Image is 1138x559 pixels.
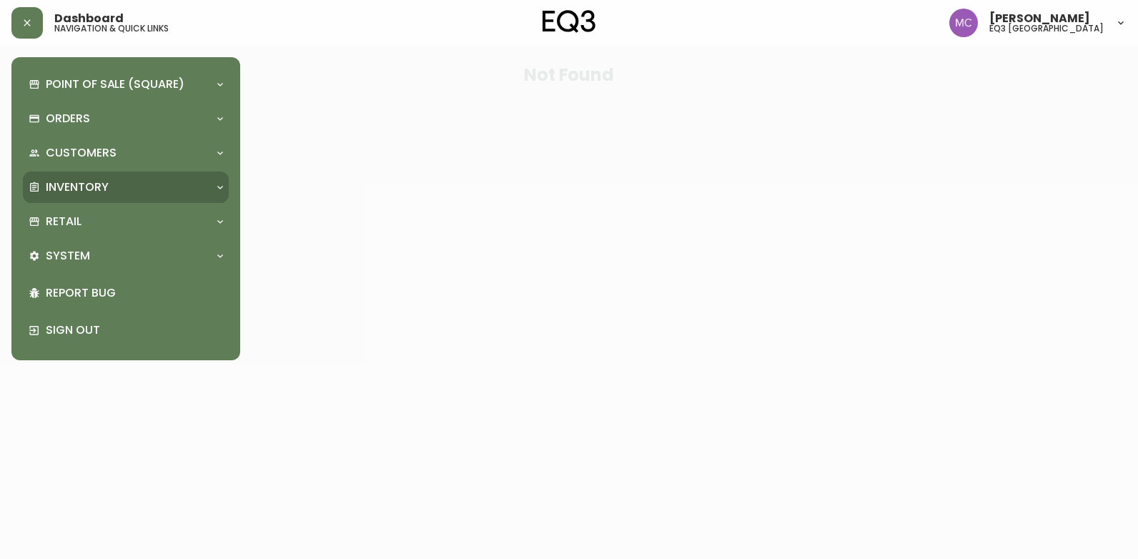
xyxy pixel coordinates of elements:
p: Report Bug [46,285,223,301]
div: Customers [23,137,229,169]
span: [PERSON_NAME] [989,13,1090,24]
p: Point of Sale (Square) [46,76,184,92]
h5: eq3 [GEOGRAPHIC_DATA] [989,24,1104,33]
p: Orders [46,111,90,127]
p: System [46,248,90,264]
p: Sign Out [46,322,223,338]
div: System [23,240,229,272]
h5: navigation & quick links [54,24,169,33]
div: Orders [23,103,229,134]
img: 6dbdb61c5655a9a555815750a11666cc [949,9,978,37]
p: Inventory [46,179,109,195]
p: Customers [46,145,117,161]
p: Retail [46,214,81,229]
div: Point of Sale (Square) [23,69,229,100]
div: Retail [23,206,229,237]
div: Sign Out [23,312,229,349]
div: Report Bug [23,274,229,312]
span: Dashboard [54,13,124,24]
div: Inventory [23,172,229,203]
img: logo [543,10,595,33]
